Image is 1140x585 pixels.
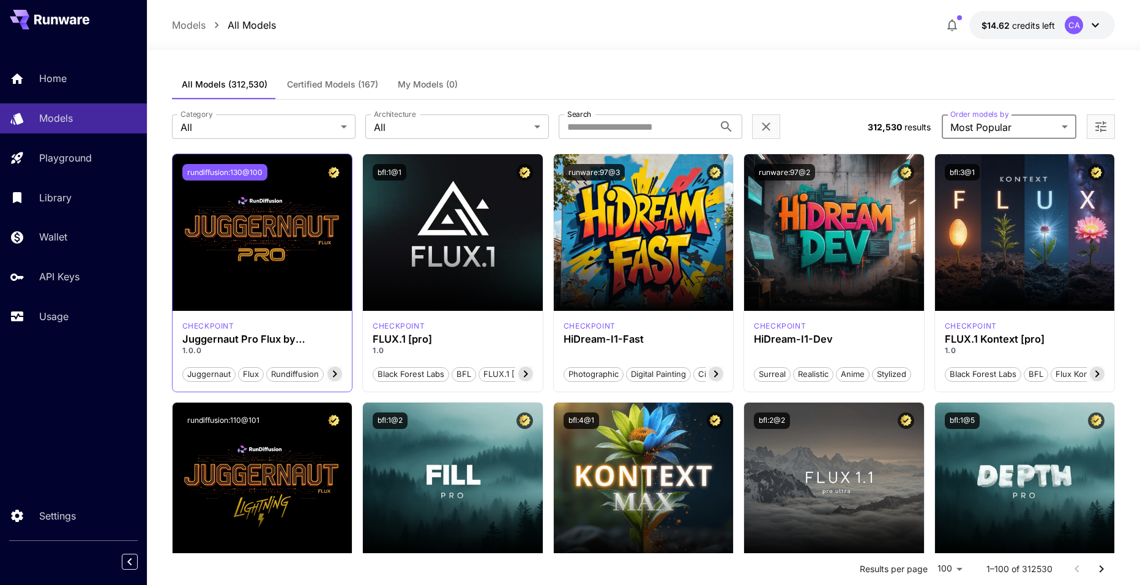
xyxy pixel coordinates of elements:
button: Certified Model – Vetted for best performance and includes a commercial license. [898,164,914,181]
a: Models [172,18,206,32]
span: 312,530 [868,122,902,132]
p: 1–100 of 312530 [986,563,1052,575]
p: 1.0 [945,345,1105,356]
button: Certified Model – Vetted for best performance and includes a commercial license. [516,164,533,181]
span: All [181,120,336,135]
button: Photographic [564,366,624,382]
button: FLUX.1 [pro] [479,366,535,382]
button: Flux Kontext [1051,366,1108,382]
button: Certified Model – Vetted for best performance and includes a commercial license. [898,412,914,429]
div: 100 [933,560,967,578]
button: Certified Model – Vetted for best performance and includes a commercial license. [516,412,533,429]
button: bfl:3@1 [945,164,980,181]
span: Cinematic [694,368,740,381]
span: credits left [1012,20,1055,31]
button: BFL [452,366,476,382]
p: checkpoint [182,321,234,332]
label: Order models by [950,109,1008,119]
span: flux [239,368,263,381]
p: Results per page [860,563,928,575]
button: Certified Model – Vetted for best performance and includes a commercial license. [326,164,342,181]
button: runware:97@2 [754,164,815,181]
span: My Models (0) [398,79,458,90]
p: checkpoint [564,321,616,332]
button: Certified Model – Vetted for best performance and includes a commercial license. [326,412,342,429]
p: checkpoint [373,321,425,332]
span: Black Forest Labs [945,368,1021,381]
span: FLUX.1 [pro] [479,368,535,381]
div: $14.62156 [982,19,1055,32]
div: CA [1065,16,1083,34]
h3: FLUX.1 [pro] [373,333,533,345]
h3: Juggernaut Pro Flux by RunDiffusion [182,333,343,345]
button: Black Forest Labs [945,366,1021,382]
button: Anime [836,366,870,382]
span: Certified Models (167) [287,79,378,90]
button: Realistic [793,366,833,382]
p: Home [39,71,67,86]
label: Category [181,109,213,119]
nav: breadcrumb [172,18,276,32]
button: bfl:2@2 [754,412,790,429]
p: Wallet [39,229,67,244]
button: $14.62156CA [969,11,1115,39]
button: bfl:4@1 [564,412,599,429]
button: Digital Painting [626,366,691,382]
p: checkpoint [945,321,997,332]
div: HiDream Dev [754,321,806,332]
button: BFL [1024,366,1048,382]
label: Search [567,109,591,119]
button: bfl:1@5 [945,412,980,429]
span: Photographic [564,368,623,381]
p: API Keys [39,269,80,284]
div: Collapse sidebar [131,551,147,573]
button: rundiffusion [266,366,324,382]
span: rundiffusion [267,368,323,381]
span: Realistic [794,368,833,381]
span: Most Popular [950,120,1057,135]
span: Anime [836,368,869,381]
button: bfl:1@1 [373,164,406,181]
p: 1.0 [373,345,533,356]
button: Go to next page [1089,557,1114,581]
button: Black Forest Labs [373,366,449,382]
button: Collapse sidebar [122,554,138,570]
button: bfl:1@2 [373,412,408,429]
span: All Models (312,530) [182,79,267,90]
span: All [374,120,529,135]
button: Certified Model – Vetted for best performance and includes a commercial license. [707,164,723,181]
button: Clear filters (1) [759,119,773,135]
span: Surreal [754,368,790,381]
h3: HiDream-I1-Fast [564,333,724,345]
span: Black Forest Labs [373,368,449,381]
h3: FLUX.1 Kontext [pro] [945,333,1105,345]
span: $14.62 [982,20,1012,31]
label: Architecture [374,109,415,119]
button: Certified Model – Vetted for best performance and includes a commercial license. [707,412,723,429]
p: Usage [39,309,69,324]
div: FLUX.1 D [182,321,234,332]
p: Playground [39,151,92,165]
button: Surreal [754,366,791,382]
h3: HiDream-I1-Dev [754,333,914,345]
button: Certified Model – Vetted for best performance and includes a commercial license. [1088,164,1105,181]
button: juggernaut [182,366,236,382]
button: rundiffusion:130@100 [182,164,267,181]
button: Cinematic [693,366,740,382]
span: juggernaut [183,368,235,381]
button: runware:97@3 [564,164,625,181]
div: fluxpro [373,321,425,332]
div: FLUX.1 Kontext [pro] [945,321,997,332]
a: All Models [228,18,276,32]
p: Settings [39,509,76,523]
span: Digital Painting [627,368,690,381]
button: flux [238,366,264,382]
p: Models [39,111,73,125]
button: rundiffusion:110@101 [182,412,264,429]
span: BFL [1024,368,1048,381]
